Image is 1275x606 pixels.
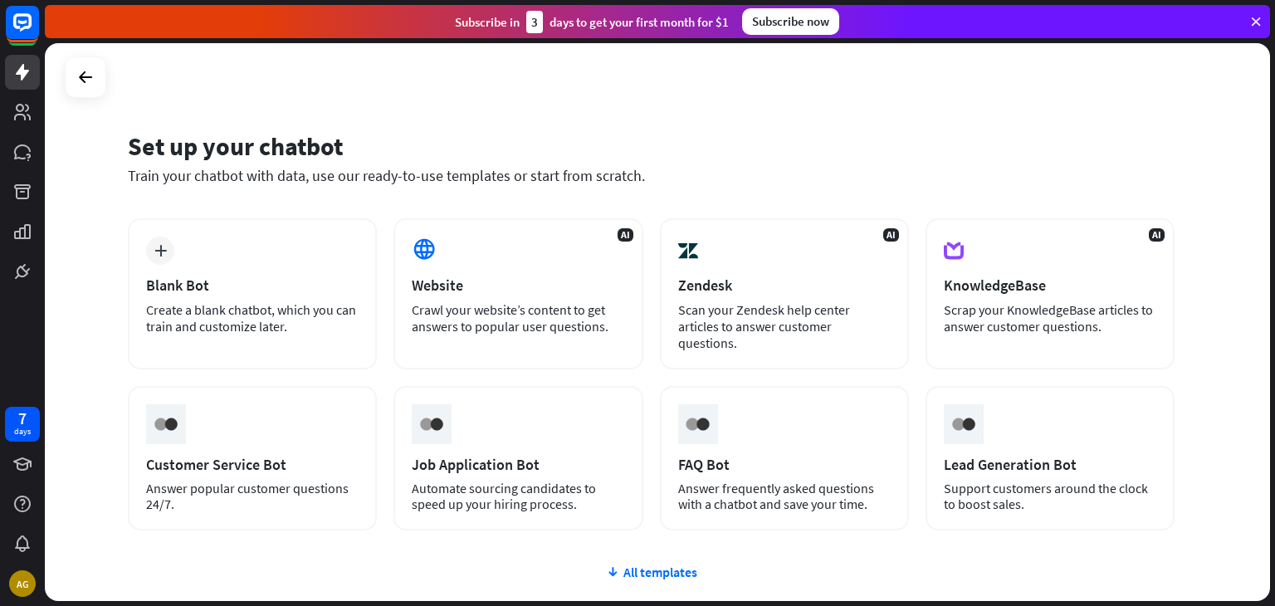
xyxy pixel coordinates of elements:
div: days [14,426,31,437]
div: AG [9,570,36,597]
a: 7 days [5,407,40,442]
div: 7 [18,411,27,426]
div: 3 [526,11,543,33]
div: Subscribe in days to get your first month for $1 [455,11,729,33]
div: Subscribe now [742,8,839,35]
